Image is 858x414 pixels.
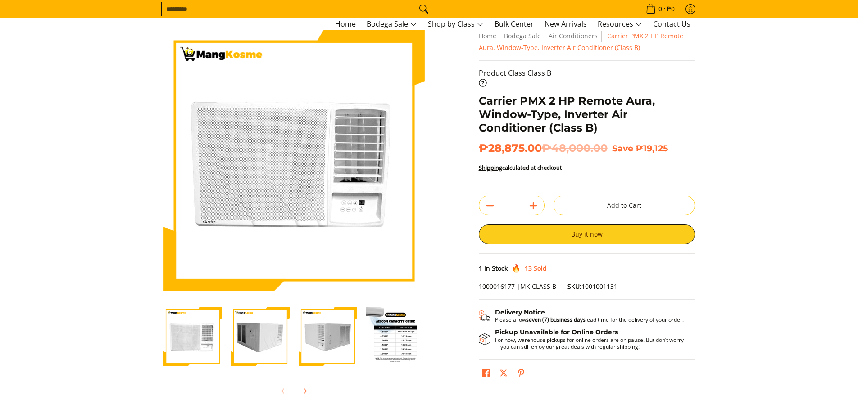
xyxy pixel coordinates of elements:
[335,19,356,29] span: Home
[479,309,684,323] button: Shipping & Delivery
[534,264,547,273] span: Sold
[479,32,683,52] span: Carrier PMX 2 HP Remote Aura, Window-Type, Inverter Air Conditioner (Class B)
[417,2,431,16] button: Search
[495,316,684,323] p: Please allow lead time for the delivery of your order.
[515,367,527,382] a: Pin on Pinterest
[495,328,618,336] strong: Pickup Unavailable for Online Orders
[367,18,417,30] span: Bodega Sale
[479,224,695,244] button: Buy it now
[522,199,544,213] button: Add
[479,164,502,172] a: Shipping
[479,30,695,54] nav: Breadcrumbs
[542,141,608,155] del: ₱48,000.00
[479,199,501,213] button: Subtract
[480,367,492,382] a: Share on Facebook
[526,316,586,323] strong: seven (7) business days
[567,282,581,291] span: SKU:
[479,32,496,40] a: Home
[495,337,686,350] p: For now, warehouse pickups for online orders are on pause. But don’t worry—you can still enjoy ou...
[484,264,508,273] span: In Stock
[612,143,633,154] span: Save
[504,32,541,40] a: Bodega Sale
[173,18,695,30] nav: Main Menu
[299,307,357,366] img: Carrier PMX 2 HP Remote Aura, Window-Type, Inverter Air Conditioner (Class B)-3
[428,18,484,30] span: Shop by Class
[479,68,526,78] span: Product Class
[554,196,695,215] button: Add to Cart
[490,18,538,30] a: Bulk Center
[163,307,222,366] img: Carrier PMX 2 HP Remote Aura, Window-Type, Inverter Air Conditioner (Class B)-1
[525,264,532,273] span: 13
[540,18,591,30] a: New Arrivals
[495,308,545,316] strong: Delivery Notice
[479,264,482,273] span: 1
[479,282,556,291] span: 1000016177 |MK CLASS B
[479,94,695,135] h1: Carrier PMX 2 HP Remote Aura, Window-Type, Inverter Air Conditioner (Class B)
[657,6,663,12] span: 0
[567,282,617,291] span: 1001001131
[527,68,551,78] span: Class B
[331,18,360,30] a: Home
[598,18,642,30] span: Resources
[636,143,668,154] span: ₱19,125
[593,18,647,30] a: Resources
[649,18,695,30] a: Contact Us
[545,19,587,29] span: New Arrivals
[231,307,290,366] img: Carrier PMX 2 HP Remote Aura, Window-Type, Inverter Air Conditioner (Class B)-2
[666,6,676,12] span: ₱0
[653,19,690,29] span: Contact Us
[163,30,425,291] img: Carrier PMX 2 HP Remote Aura, Window-Type, Inverter Air Conditioner (Class B)
[479,164,562,172] strong: calculated at checkout
[643,4,677,14] span: •
[549,32,598,40] a: Air Conditioners
[479,141,608,155] span: ₱28,875.00
[479,68,695,89] a: Product Class Class B
[295,381,315,401] button: Next
[495,19,534,29] span: Bulk Center
[497,367,510,382] a: Post on X
[423,18,488,30] a: Shop by Class
[362,18,422,30] a: Bodega Sale
[366,307,425,366] img: Carrier PMX 2 HP Remote Aura, Window-Type, Inverter Air Conditioner (Class B)-4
